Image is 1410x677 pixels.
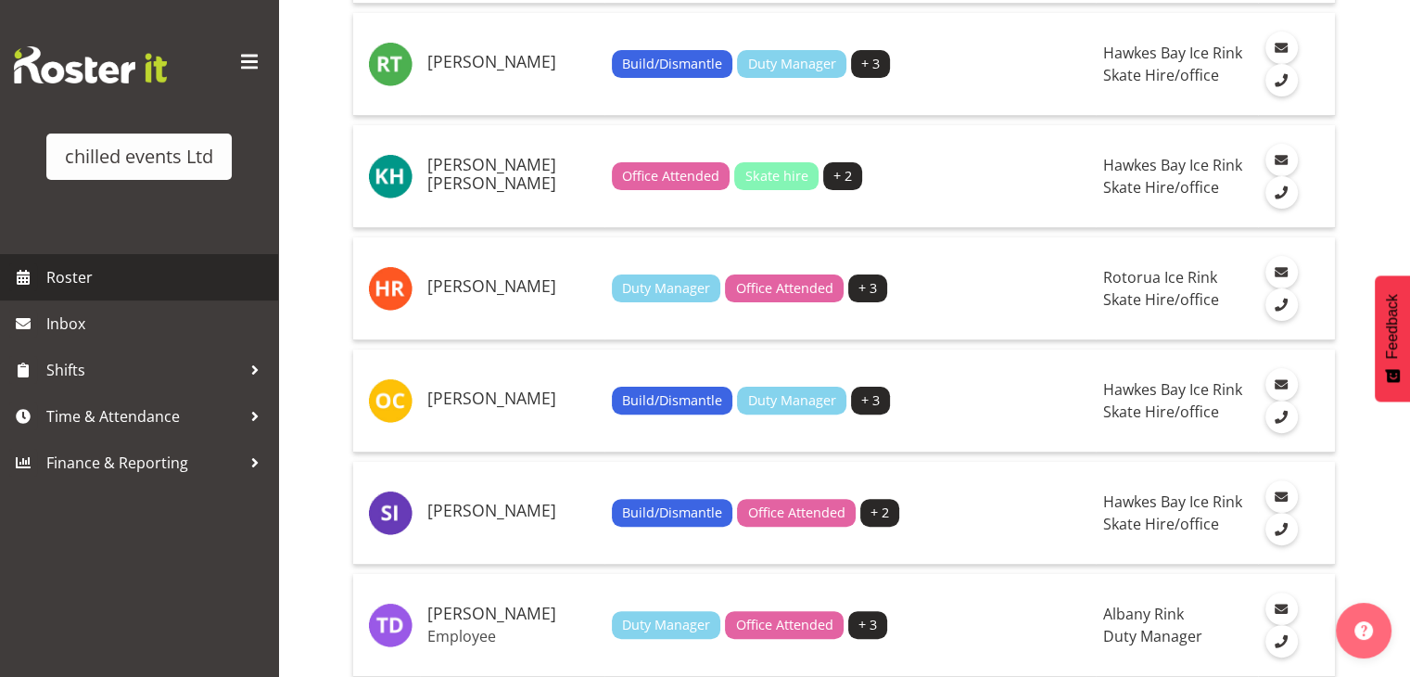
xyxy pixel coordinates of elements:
span: + 3 [858,615,877,635]
img: thomas-denzel1546.jpg [368,603,413,647]
span: Albany Rink [1103,604,1184,624]
a: Call Employee [1265,288,1298,321]
img: ollie-cameron11372.jpg [368,378,413,423]
span: + 3 [858,278,877,299]
h5: [PERSON_NAME] [427,277,597,296]
img: summer-ireland11359.jpg [368,491,413,535]
a: Call Employee [1265,64,1298,96]
img: rhys-thomas9577.jpg [368,42,413,86]
a: Email Employee [1265,480,1298,513]
div: chilled events Ltd [65,143,213,171]
span: Office Attended [622,166,719,186]
h5: [PERSON_NAME] [PERSON_NAME] [427,156,597,193]
span: Office Attended [736,278,833,299]
span: Hawkes Bay Ice Rink [1103,379,1242,400]
h5: [PERSON_NAME] [427,53,597,71]
span: Office Attended [736,615,833,635]
span: Inbox [46,310,269,338]
img: Rosterit website logo [14,46,167,83]
a: Call Employee [1265,176,1298,209]
img: harriet-robertts11357.jpg [368,266,413,311]
span: Duty Manager [622,278,710,299]
h5: [PERSON_NAME] [427,502,597,520]
span: Build/Dismantle [622,503,722,523]
span: Duty Manager [748,54,836,74]
a: Email Employee [1265,32,1298,64]
span: Feedback [1384,294,1401,359]
a: Call Employee [1265,401,1298,433]
span: Hawkes Bay Ice Rink [1103,43,1242,63]
span: Skate Hire/office [1103,402,1219,422]
span: Skate Hire/office [1103,65,1219,85]
button: Feedback - Show survey [1375,275,1410,402]
a: Email Employee [1265,256,1298,288]
h5: [PERSON_NAME] [427,390,597,408]
span: Finance & Reporting [46,449,241,477]
img: help-xxl-2.png [1354,621,1373,640]
img: koben-hanks11358.jpg [368,154,413,198]
span: Office Attended [748,503,845,523]
span: Rotorua Ice Rink [1103,267,1217,287]
span: Duty Manager [748,390,836,411]
span: + 3 [861,54,880,74]
a: Call Employee [1265,513,1298,545]
span: Skate Hire/office [1103,177,1219,198]
span: Shifts [46,356,241,384]
span: Skate hire [745,166,808,186]
span: Duty Manager [622,615,710,635]
span: Duty Manager [1103,626,1202,646]
span: Skate Hire/office [1103,289,1219,310]
span: Time & Attendance [46,402,241,430]
span: + 2 [870,503,889,523]
a: Email Employee [1265,368,1298,401]
span: Hawkes Bay Ice Rink [1103,155,1242,175]
span: + 3 [861,390,880,411]
h5: [PERSON_NAME] [427,605,597,623]
span: Skate Hire/office [1103,514,1219,534]
span: Roster [46,263,269,291]
a: Email Employee [1265,593,1298,625]
span: Build/Dismantle [622,54,722,74]
span: Hawkes Bay Ice Rink [1103,492,1242,512]
p: Employee [427,627,597,645]
a: Email Employee [1265,144,1298,176]
span: Build/Dismantle [622,390,722,411]
span: + 2 [833,166,852,186]
a: Call Employee [1265,625,1298,658]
